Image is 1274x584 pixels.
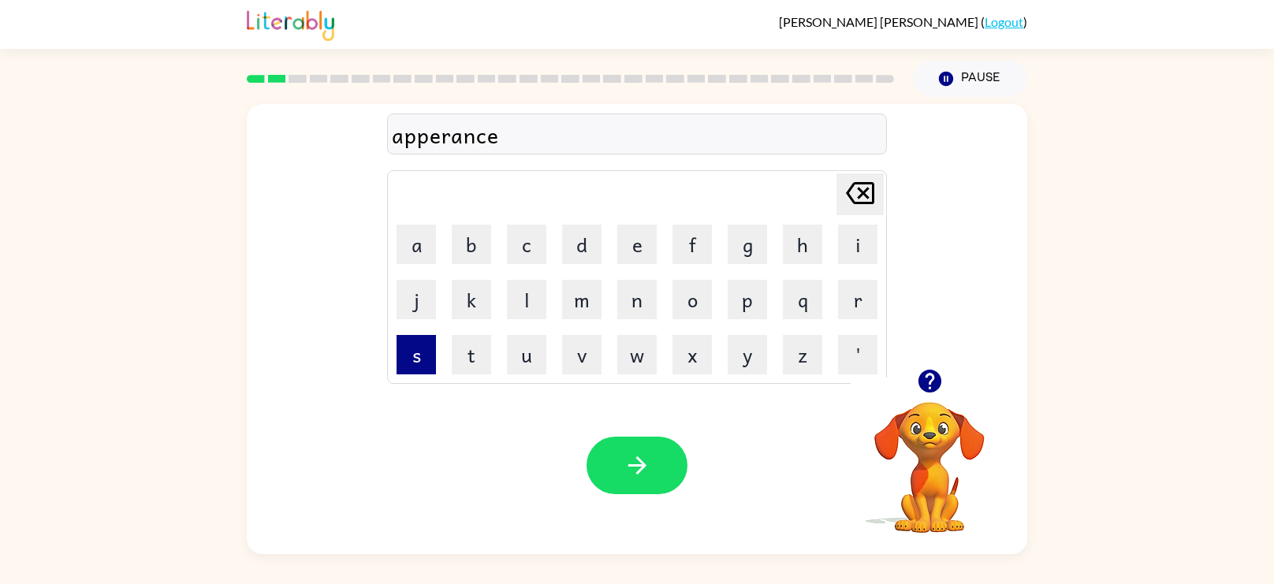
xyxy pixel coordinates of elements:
[672,225,712,264] button: f
[452,280,491,319] button: k
[247,6,334,41] img: Literably
[783,225,822,264] button: h
[452,335,491,374] button: t
[397,335,436,374] button: s
[779,14,981,29] span: [PERSON_NAME] [PERSON_NAME]
[672,280,712,319] button: o
[617,335,657,374] button: w
[562,280,602,319] button: m
[783,335,822,374] button: z
[851,378,1008,535] video: Your browser must support playing .mp4 files to use Literably. Please try using another browser.
[392,118,882,151] div: apperance
[838,225,877,264] button: i
[562,225,602,264] button: d
[507,335,546,374] button: u
[838,335,877,374] button: '
[397,225,436,264] button: a
[728,280,767,319] button: p
[779,14,1027,29] div: ( )
[562,335,602,374] button: v
[397,280,436,319] button: j
[783,280,822,319] button: q
[452,225,491,264] button: b
[728,335,767,374] button: y
[617,280,657,319] button: n
[913,61,1027,97] button: Pause
[838,280,877,319] button: r
[985,14,1023,29] a: Logout
[672,335,712,374] button: x
[507,225,546,264] button: c
[507,280,546,319] button: l
[728,225,767,264] button: g
[617,225,657,264] button: e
